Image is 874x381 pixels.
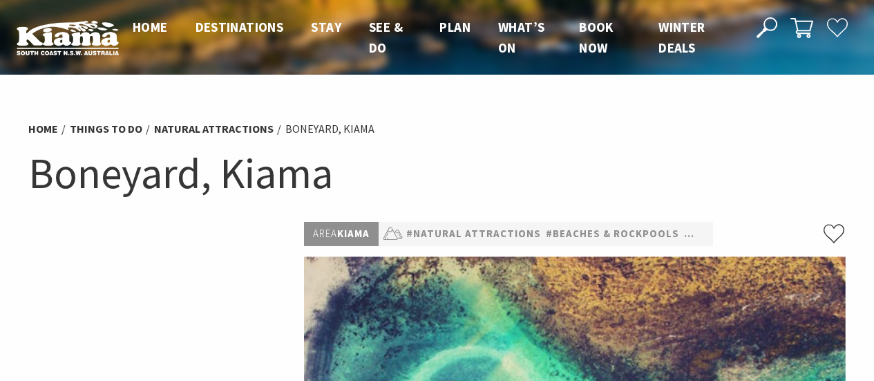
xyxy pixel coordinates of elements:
[17,20,119,55] img: Kiama Logo
[154,122,274,136] a: Natural Attractions
[546,225,679,243] a: #Beaches & Rockpools
[304,222,379,246] p: Kiama
[369,19,403,56] span: See & Do
[313,227,337,240] span: Area
[311,19,341,35] span: Stay
[70,122,142,136] a: Things To Do
[28,145,846,201] h1: Boneyard, Kiama
[133,19,168,35] span: Home
[119,17,741,59] nav: Main Menu
[579,19,614,56] span: Book now
[658,19,705,56] span: Winter Deals
[28,122,58,136] a: Home
[439,19,471,35] span: Plan
[285,120,374,138] li: Boneyard, Kiama
[498,19,544,56] span: What’s On
[196,19,284,35] span: Destinations
[406,225,541,243] a: #Natural Attractions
